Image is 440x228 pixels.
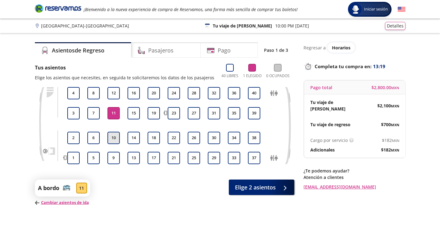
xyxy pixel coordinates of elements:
button: English [398,6,405,13]
button: 19 [148,107,160,119]
button: 23 [168,107,180,119]
button: 6 [87,132,100,144]
p: Tus asientos [35,64,214,71]
span: Iniciar sesión [362,6,390,12]
button: 28 [188,87,200,99]
a: [EMAIL_ADDRESS][DOMAIN_NAME] [304,184,405,190]
button: 16 [128,87,140,99]
p: Pago total [310,84,332,91]
p: 0 Ocupados [266,73,290,79]
button: 17 [148,152,160,164]
small: MXN [391,85,399,90]
h4: Asientos de Regreso [52,46,104,55]
button: Detalles [385,22,405,30]
button: 38 [248,132,260,144]
button: 25 [188,152,200,164]
small: MXN [391,104,399,108]
button: 11 [107,107,120,119]
p: Tu viaje de [PERSON_NAME] [310,99,355,112]
button: 40 [248,87,260,99]
button: 18 [148,132,160,144]
button: 10 [107,132,120,144]
span: $ 182 [381,147,399,153]
p: Tu viaje de regreso [310,121,350,128]
div: 11 [76,183,87,193]
p: 10:00 PM [DATE] [275,23,309,29]
button: 12 [107,87,120,99]
button: 26 [188,132,200,144]
button: 13 [128,152,140,164]
a: Brand Logo [35,4,81,15]
button: 33 [228,152,240,164]
p: Atención a clientes [304,174,405,180]
p: Adicionales [310,147,335,153]
button: 39 [248,107,260,119]
button: 3 [67,107,80,119]
em: ¡Bienvenido a la nueva experiencia de compra de Reservamos, una forma más sencilla de comprar tus... [84,6,298,12]
p: Completa tu compra en : [304,62,405,71]
button: 2 [67,132,80,144]
button: 1 [67,152,80,164]
p: 1 Elegido [243,73,262,79]
button: 21 [168,152,180,164]
h4: Pasajeros [148,46,174,55]
button: 32 [208,87,220,99]
button: 36 [228,87,240,99]
button: 20 [148,87,160,99]
span: 13:19 [373,63,385,70]
span: Horarios [332,45,350,51]
button: 9 [107,152,120,164]
small: MXN [392,138,399,143]
p: Paso 1 de 3 [264,47,288,53]
p: Elige los asientos que necesites, en seguida te solicitaremos los datos de los pasajeros [35,74,214,81]
span: $ 182 [382,137,399,143]
span: $ 2,800.00 [371,84,399,91]
p: Tu viaje de [PERSON_NAME] [213,23,272,29]
button: 8 [87,87,100,99]
span: $ 2,100 [377,102,399,109]
p: Cambiar asientos de ida [35,200,90,206]
small: MXN [391,122,399,127]
p: A bordo [38,184,59,192]
button: 37 [248,152,260,164]
div: Regresar a ver horarios [304,42,405,53]
span: $ 700 [381,121,399,128]
button: Elige 2 asientos [229,180,294,195]
button: 4 [67,87,80,99]
button: 14 [128,132,140,144]
button: 24 [168,87,180,99]
h4: Pago [218,46,231,55]
button: 27 [188,107,200,119]
p: Cargo por servicio [310,137,348,143]
small: MXN [391,148,399,152]
button: 34 [228,132,240,144]
button: 22 [168,132,180,144]
i: Brand Logo [35,4,81,13]
p: Regresar a [304,44,326,51]
p: 40 Libres [221,73,238,79]
p: [GEOGRAPHIC_DATA] - [GEOGRAPHIC_DATA] [41,23,129,29]
button: 30 [208,132,220,144]
button: 15 [128,107,140,119]
iframe: Messagebird Livechat Widget [404,192,434,222]
button: 5 [87,152,100,164]
span: Elige 2 asientos [235,183,276,192]
p: ¿Te podemos ayudar? [304,168,405,174]
button: 7 [87,107,100,119]
button: 29 [208,152,220,164]
button: 35 [228,107,240,119]
button: 31 [208,107,220,119]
